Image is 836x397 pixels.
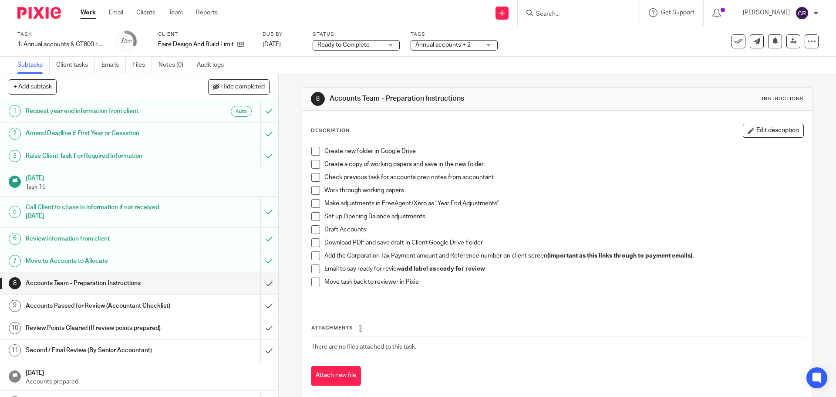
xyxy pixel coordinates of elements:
[26,149,176,163] h1: Raise Client Task For Required Information
[158,31,252,38] label: Client
[324,186,803,195] p: Work through working papers
[120,36,132,46] div: 7
[26,127,176,140] h1: Amend Deadline if First Year or Cessation
[158,40,233,49] p: Faire Design And Build Limited
[231,106,252,117] div: Auto
[324,160,803,169] p: Create a copy of working papers and save in the new folder.
[415,42,471,48] span: Annual accounts + 2
[317,42,370,48] span: Ready to Complete
[311,366,361,386] button: Attach new file
[9,277,21,289] div: 8
[81,8,96,17] a: Work
[263,41,281,48] span: [DATE]
[547,253,694,259] strong: (Important as this links through to payment emails).
[26,322,176,335] h1: Review Points Cleared (If review points prepared)
[26,299,176,312] h1: Accounts Passed for Review (Accountant Checklist)
[17,31,104,38] label: Task
[324,278,803,286] p: Move task back to reviewer in Pixie
[311,344,416,350] span: There are no files attached to this task.
[26,172,270,183] h1: [DATE]
[324,212,803,221] p: Set up Opening Balance adjustments
[208,79,270,94] button: Hide completed
[330,94,576,103] h1: Accounts Team - Preparation Instructions
[324,173,803,182] p: Check previous task for accounts prep notes from accountant
[324,225,803,234] p: Draft Accounts
[26,232,176,245] h1: Review information from client
[136,8,155,17] a: Clients
[17,7,61,19] img: Pixie
[313,31,400,38] label: Status
[26,377,270,386] p: Accounts prepared
[661,10,694,16] span: Get Support
[17,40,104,49] div: 1. Annual accounts &amp; CT600 return
[9,128,21,140] div: 2
[26,277,176,290] h1: Accounts Team - Preparation Instructions
[197,57,230,74] a: Audit logs
[26,366,270,377] h1: [DATE]
[9,105,21,117] div: 1
[26,344,176,357] h1: Second / Final Review (By Senior Accountant)
[762,95,804,102] div: Instructions
[9,150,21,162] div: 3
[311,127,350,134] p: Description
[743,124,804,138] button: Edit description
[158,57,190,74] a: Notes (0)
[17,40,104,49] div: 1. Annual accounts & CT600 return
[124,39,132,44] small: /22
[109,8,123,17] a: Email
[196,8,218,17] a: Reports
[324,147,803,156] p: Create new folder in Google Drive
[101,57,126,74] a: Emails
[17,57,50,74] a: Subtasks
[795,6,809,20] img: svg%3E
[169,8,183,17] a: Team
[324,265,803,273] p: Email to say ready for review
[26,183,270,191] p: Task 15
[311,92,325,106] div: 8
[535,10,614,18] input: Search
[26,201,176,223] h1: Call Client to chase in information if not received [DATE]
[26,105,176,118] h1: Request year end information from client
[9,322,21,334] div: 10
[401,266,485,272] strong: add label as ready for review
[9,255,21,267] div: 7
[411,31,498,38] label: Tags
[743,8,791,17] p: [PERSON_NAME]
[263,31,302,38] label: Due by
[9,79,57,94] button: + Add subtask
[324,199,803,208] p: Make adjustments in FreeAgent/Xero as "Year End Adjustments"
[9,206,21,218] div: 5
[9,300,21,312] div: 9
[311,326,353,330] span: Attachments
[9,233,21,245] div: 6
[324,238,803,247] p: Download PDF and save draft in Client Google Drive Folder
[56,57,95,74] a: Client tasks
[132,57,152,74] a: Files
[221,84,265,91] span: Hide completed
[9,344,21,356] div: 11
[324,251,803,260] p: Add the Corporation Tax Payment amount and Reference number on client screen
[26,254,176,268] h1: Move to Accounts to Allocate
